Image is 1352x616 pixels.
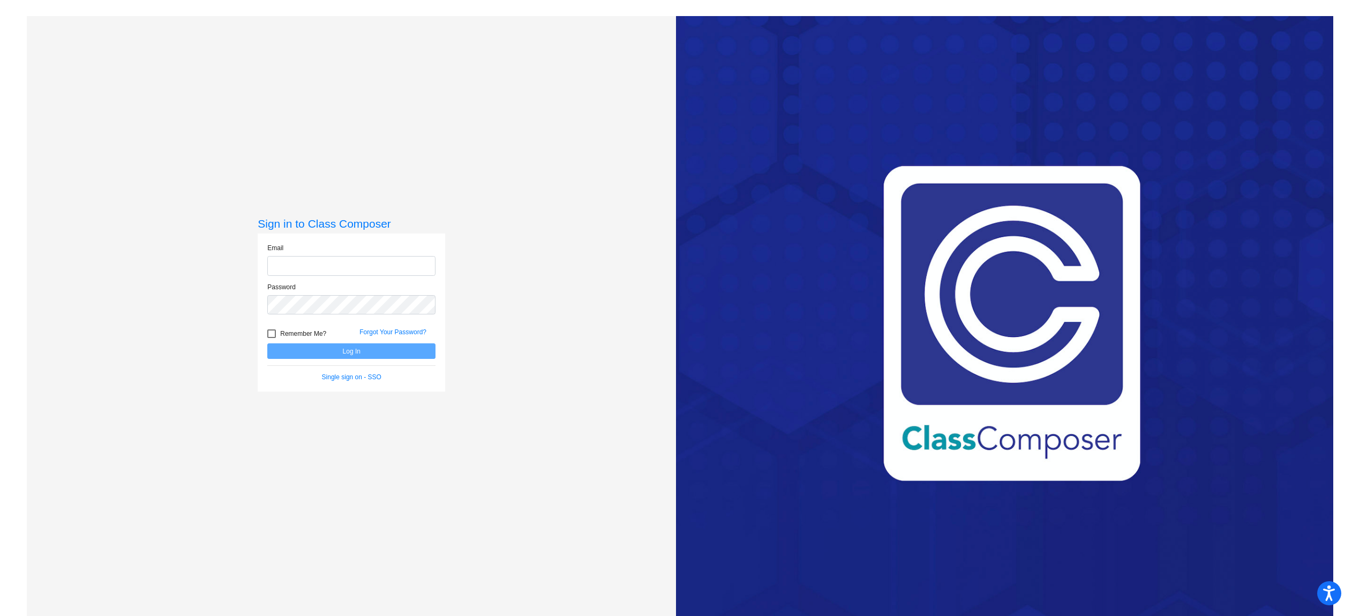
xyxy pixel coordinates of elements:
button: Log In [267,343,435,359]
label: Password [267,282,296,292]
a: Forgot Your Password? [359,328,426,336]
label: Email [267,243,283,253]
a: Single sign on - SSO [322,373,381,381]
h3: Sign in to Class Composer [258,217,445,230]
span: Remember Me? [280,327,326,340]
